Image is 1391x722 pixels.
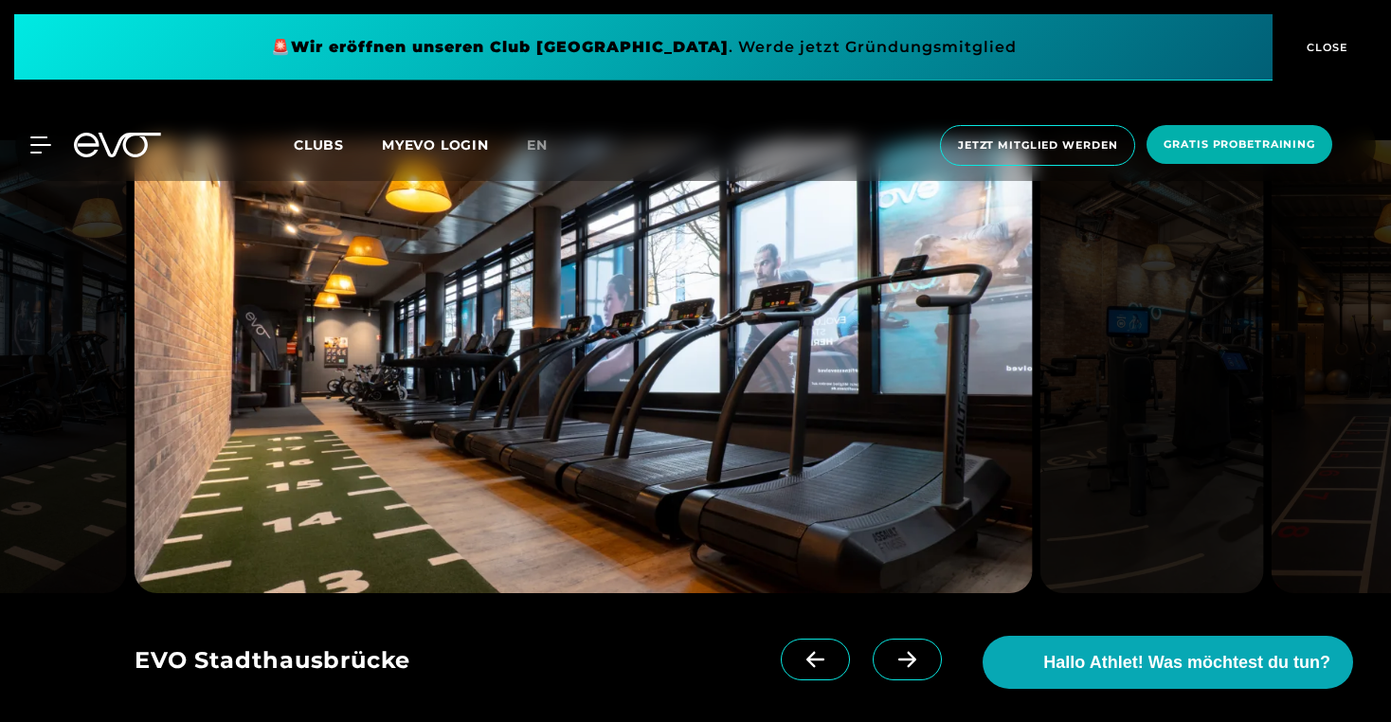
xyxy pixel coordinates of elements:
[958,137,1117,153] span: Jetzt Mitglied werden
[294,135,382,153] a: Clubs
[527,135,570,156] a: en
[983,636,1353,689] button: Hallo Athlet! Was möchtest du tun?
[382,136,489,153] a: MYEVO LOGIN
[1164,136,1315,153] span: Gratis Probetraining
[1043,650,1330,676] span: Hallo Athlet! Was möchtest du tun?
[1273,14,1377,81] button: CLOSE
[1302,39,1348,56] span: CLOSE
[1039,140,1264,593] img: evofitness
[1141,125,1338,166] a: Gratis Probetraining
[135,140,1032,593] img: evofitness
[934,125,1141,166] a: Jetzt Mitglied werden
[527,136,548,153] span: en
[294,136,344,153] span: Clubs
